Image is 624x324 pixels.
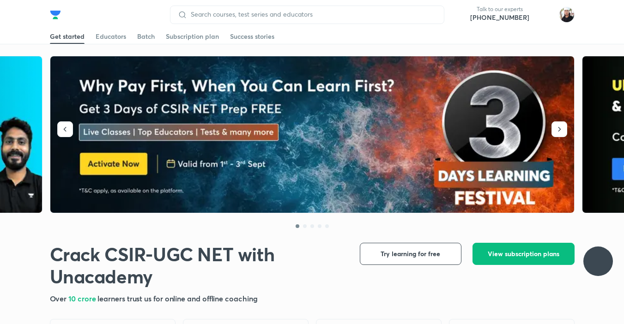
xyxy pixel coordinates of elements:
div: Batch [137,32,155,41]
input: Search courses, test series and educators [187,11,436,18]
img: Company Logo [50,9,61,20]
span: 10 crore [68,294,97,303]
a: [PHONE_NUMBER] [470,13,529,22]
a: Subscription plan [166,29,219,44]
span: Try learning for free [381,249,440,258]
p: Talk to our experts [470,6,529,13]
div: Educators [96,32,126,41]
button: Try learning for free [360,243,461,265]
img: call-us [452,6,470,24]
span: Over [50,294,69,303]
a: Get started [50,29,85,44]
div: Get started [50,32,85,41]
h1: Crack CSIR-UGC NET with Unacademy [50,243,345,288]
img: avatar [537,7,551,22]
button: View subscription plans [473,243,575,265]
a: Success stories [230,29,274,44]
div: Subscription plan [166,32,219,41]
img: ttu [593,256,604,267]
a: Batch [137,29,155,44]
a: Educators [96,29,126,44]
img: Shivam [559,7,575,23]
span: learners trust us for online and offline coaching [97,294,257,303]
div: Success stories [230,32,274,41]
span: View subscription plans [488,249,559,258]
